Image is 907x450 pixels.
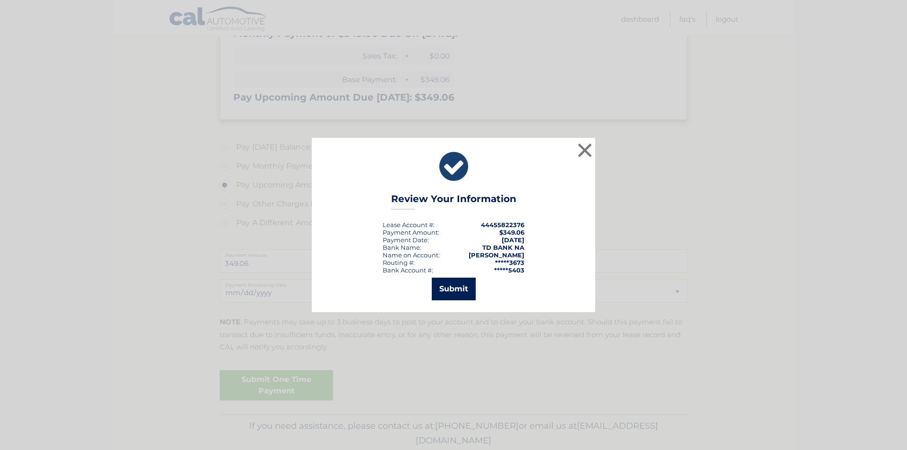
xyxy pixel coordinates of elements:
[383,251,440,259] div: Name on Account:
[383,259,415,266] div: Routing #:
[481,221,524,229] strong: 44455822376
[383,244,421,251] div: Bank Name:
[383,266,433,274] div: Bank Account #:
[383,229,439,236] div: Payment Amount:
[502,236,524,244] span: [DATE]
[575,141,594,160] button: ×
[499,229,524,236] span: $349.06
[383,236,428,244] span: Payment Date
[383,221,435,229] div: Lease Account #:
[432,278,476,300] button: Submit
[391,193,516,210] h3: Review Your Information
[469,251,524,259] strong: [PERSON_NAME]
[383,236,429,244] div: :
[482,244,524,251] strong: TD BANK NA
